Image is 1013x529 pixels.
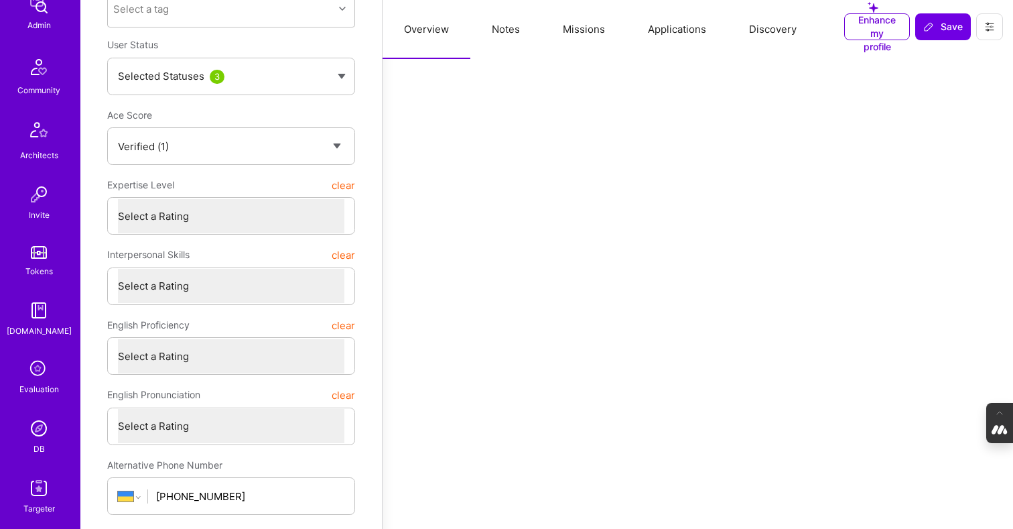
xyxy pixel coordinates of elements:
button: clear [332,243,355,267]
div: Evaluation [19,382,59,396]
span: English Pronunciation [107,383,200,407]
img: forbes.png [86,84,114,101]
img: guide book [25,297,52,324]
button: Enhance my profile [844,13,910,40]
div: Architects [20,148,58,162]
button: clear [332,313,355,337]
img: Architects [23,116,55,148]
td: [PHONE_NUMBER] [46,51,125,80]
img: nyt.png [49,84,77,101]
td: PROJECT MANAGER, SELECTION & FORMATION TEAM AT [DOMAIN_NAME] [46,28,239,50]
button: clear [332,383,355,407]
span: Ace Score [107,109,152,121]
div: 3 [210,70,224,84]
input: +1 (000) 000-0000 [156,479,344,514]
img: email-logo.png [11,11,38,38]
span: Selected Statuses [118,70,204,82]
button: clear [332,173,355,197]
div: [DOMAIN_NAME] [7,324,72,338]
div: Admin [27,18,51,32]
span: English Proficiency [107,313,190,337]
img: Skill Targeter [25,475,52,502]
button: Save [915,13,971,40]
td: [PERSON_NAME] [46,9,239,27]
i: icon SelectionTeam [26,357,52,382]
div: Community [17,83,60,97]
i: icon Chevron [339,5,346,12]
div: Invite [29,208,50,222]
div: Targeter [23,502,55,516]
span: Alternative Phone Number [107,459,222,471]
img: Admin Search [25,415,52,442]
span: Expertise Level [107,173,174,197]
td: [PERSON_NAME][EMAIL_ADDRESS][DOMAIN_NAME] [130,51,239,80]
span: Save [923,20,963,34]
img: caret [338,74,346,79]
img: Invite [25,181,52,208]
div: Select a tag [113,2,169,16]
img: tokens [31,246,47,259]
div: Tokens [25,264,53,278]
img: Community [23,51,55,83]
img: tc.png [123,84,151,101]
span: Interpersonal Skills [107,243,190,267]
img: build-with-us.gif [47,109,109,121]
i: icon SuggestedTeams [868,2,878,13]
div: DB [33,442,45,456]
span: User Status [107,39,158,50]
